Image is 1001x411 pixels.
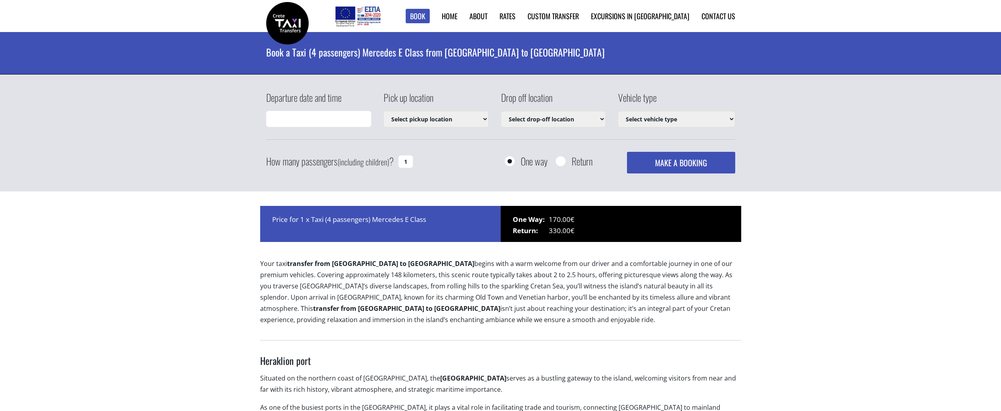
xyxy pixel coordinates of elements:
[266,32,735,72] h1: Book a Taxi (4 passengers) Mercedes E Class from [GEOGRAPHIC_DATA] to [GEOGRAPHIC_DATA]
[499,11,516,21] a: Rates
[618,91,657,111] label: Vehicle type
[572,156,593,166] label: Return
[260,206,501,242] div: Price for 1 x Taxi (4 passengers) Mercedes E Class
[266,18,309,26] a: Crete Taxi Transfers | Book a Taxi transfer from Heraklion port to Chania city | Crete Taxi Trans...
[501,206,741,242] div: 170.00€ 330.00€
[702,11,735,21] a: Contact us
[591,11,690,21] a: Excursions in [GEOGRAPHIC_DATA]
[260,373,741,402] p: Situated on the northern coast of [GEOGRAPHIC_DATA], the serves as a bustling gateway to the isla...
[513,214,549,225] span: One Way:
[501,91,552,111] label: Drop off location
[334,4,382,28] img: e-bannersEUERDF180X90.jpg
[260,258,741,332] p: Your taxi begins with a warm welcome from our driver and a comfortable journey in one of our prem...
[260,355,741,373] h3: Heraklion port
[313,304,500,313] b: transfer from [GEOGRAPHIC_DATA] to [GEOGRAPHIC_DATA]
[287,259,474,268] b: transfer from [GEOGRAPHIC_DATA] to [GEOGRAPHIC_DATA]
[338,156,389,168] small: (including children)
[528,11,579,21] a: Custom Transfer
[266,2,309,44] img: Crete Taxi Transfers | Book a Taxi transfer from Heraklion port to Chania city | Crete Taxi Trans...
[383,91,433,111] label: Pick up location
[513,225,549,236] span: Return:
[266,152,394,171] label: How many passengers ?
[627,152,735,173] button: MAKE A BOOKING
[469,11,487,21] a: About
[406,9,430,24] a: Book
[266,91,342,111] label: Departure date and time
[442,11,457,21] a: Home
[440,374,506,383] strong: [GEOGRAPHIC_DATA]
[521,156,548,166] label: One way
